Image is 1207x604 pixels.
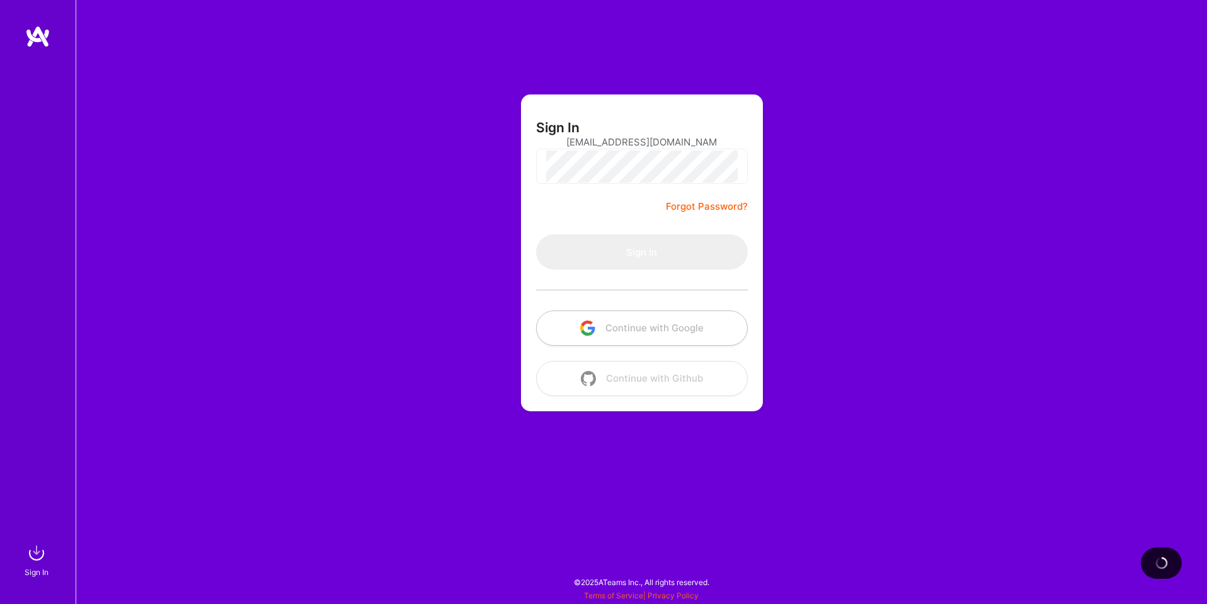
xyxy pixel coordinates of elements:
[536,311,748,346] button: Continue with Google
[26,540,49,579] a: sign inSign In
[536,234,748,270] button: Sign In
[666,199,748,214] a: Forgot Password?
[584,591,643,600] a: Terms of Service
[581,371,596,386] img: icon
[566,126,718,158] input: Email...
[1152,554,1170,572] img: loading
[25,566,49,579] div: Sign In
[536,361,748,396] button: Continue with Github
[648,591,699,600] a: Privacy Policy
[76,566,1207,598] div: © 2025 ATeams Inc., All rights reserved.
[24,540,49,566] img: sign in
[536,120,580,135] h3: Sign In
[584,591,699,600] span: |
[580,321,595,336] img: icon
[25,25,50,48] img: logo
